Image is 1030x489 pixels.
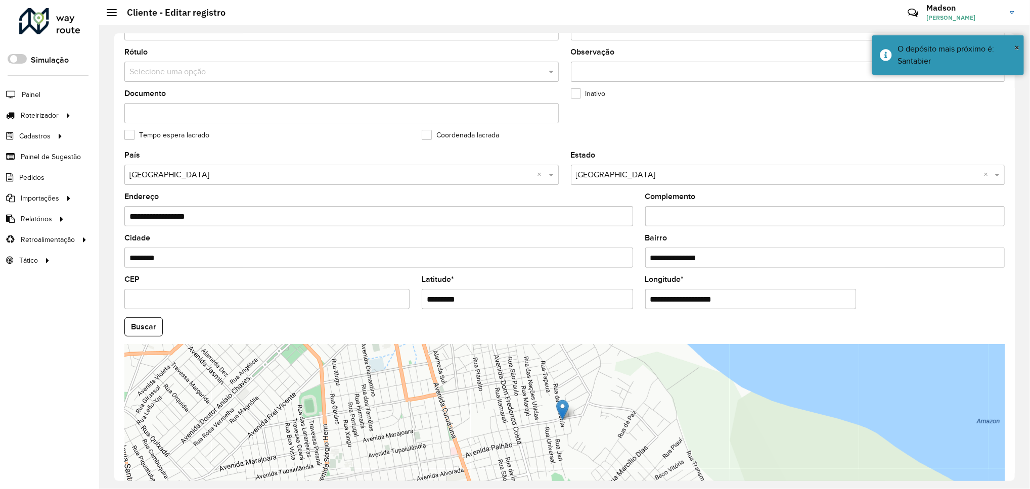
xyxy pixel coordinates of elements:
span: Cadastros [19,131,51,141]
label: Endereço [124,190,159,203]
span: Roteirizador [21,110,59,121]
label: Latitude [422,273,454,285]
span: Clear all [538,169,546,181]
h3: Madson [926,3,1002,13]
button: Close [1014,40,1019,55]
span: Pedidos [19,172,44,183]
label: País [124,149,140,161]
label: Rótulo [124,46,148,58]
label: Simulação [31,54,69,66]
label: Estado [571,149,596,161]
a: Contato Rápido [902,2,924,24]
span: Painel de Sugestão [21,152,81,162]
label: Observação [571,46,615,58]
label: Tempo espera lacrado [124,130,209,140]
label: Longitude [645,273,684,285]
div: O depósito mais próximo é: Santabier [898,43,1016,67]
label: Documento [124,87,166,100]
span: Tático [19,255,38,266]
label: CEP [124,273,140,285]
label: Bairro [645,232,667,244]
span: Painel [22,89,40,100]
label: Coordenada lacrada [422,130,499,140]
button: Buscar [124,317,163,336]
span: Retroalimentação [21,234,75,245]
label: Inativo [571,88,606,99]
span: Clear all [983,169,992,181]
span: [PERSON_NAME] [926,13,1002,22]
label: Cidade [124,232,150,244]
span: Relatórios [21,214,52,224]
h2: Cliente - Editar registro [117,7,226,18]
img: Marker [556,400,569,420]
label: Complemento [645,190,696,203]
span: Importações [21,193,59,204]
span: × [1014,42,1019,53]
